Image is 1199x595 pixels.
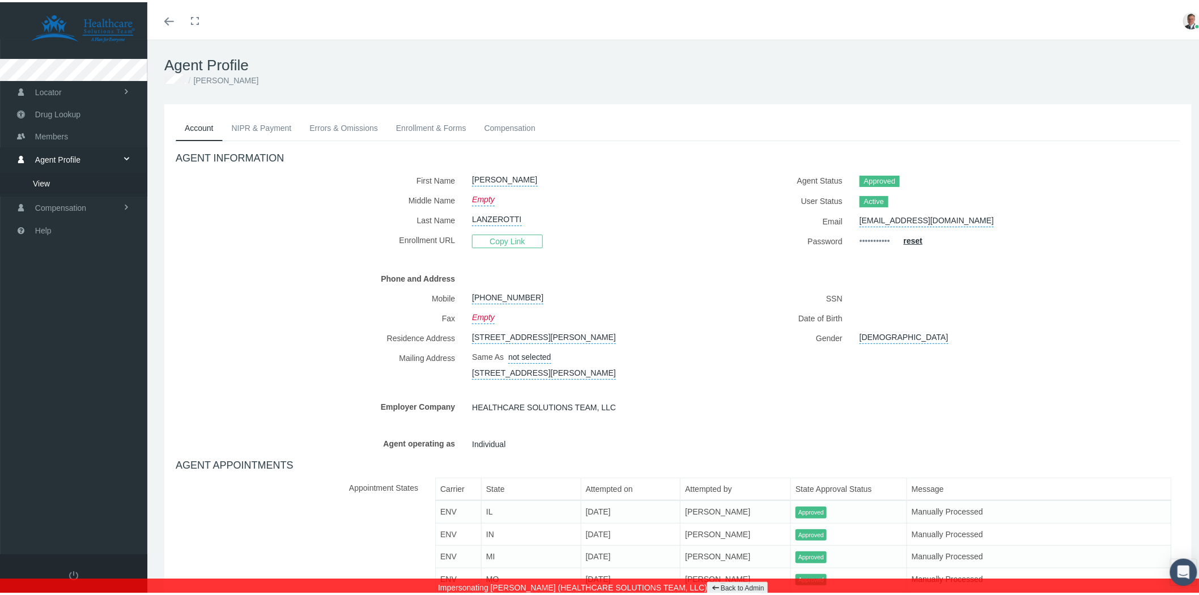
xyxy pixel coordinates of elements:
span: Individual [472,433,505,450]
td: ENV [436,521,482,543]
a: ••••••••••• [860,229,890,249]
h1: Agent Profile [164,54,1192,72]
th: Message [907,476,1172,499]
td: ENV [436,498,482,521]
span: Approved [796,572,827,584]
td: [PERSON_NAME] [681,521,791,543]
td: Manually Processed [907,543,1172,566]
span: Agent Profile [35,147,80,168]
td: [PERSON_NAME] [681,498,791,521]
label: Email [687,209,851,229]
td: [DATE] [581,521,681,543]
td: [DATE] [581,543,681,566]
a: Back to Admin [707,580,768,593]
th: State [482,476,581,499]
a: [STREET_ADDRESS][PERSON_NAME] [472,362,616,377]
label: Fax [176,306,464,326]
td: ENV [436,543,482,566]
td: IN [482,521,581,543]
td: Manually Processed [907,521,1172,543]
span: Same As [472,350,504,359]
td: MI [482,543,581,566]
span: Approved [796,504,827,516]
span: Approved [796,527,827,539]
span: Drug Lookup [35,101,80,123]
div: Open Intercom Messenger [1170,556,1197,584]
a: Empty [472,306,495,322]
th: Attempted by [681,476,791,499]
span: Copy Link [472,232,542,246]
span: View [33,172,50,191]
a: Empty [472,188,495,204]
a: Errors & Omissions [300,113,387,138]
label: Gender [687,326,851,346]
a: Compensation [475,113,545,138]
span: Approved [860,173,900,185]
a: reset [904,234,922,243]
td: [DATE] [581,498,681,521]
span: Help [35,218,52,239]
th: State Approval Status [791,476,907,499]
span: Approved [796,549,827,561]
label: SSN [687,286,851,306]
label: Middle Name [176,188,464,208]
img: HEALTHCARE SOLUTIONS TEAM, LLC [15,12,151,41]
h4: AGENT INFORMATION [176,150,1180,163]
span: Active [860,194,888,205]
a: Copy Link [472,233,542,243]
li: [PERSON_NAME] [186,72,259,84]
label: Last Name [176,208,464,228]
span: Compensation [35,195,86,216]
label: Enrollment URL [176,228,464,249]
span: Members [35,124,68,145]
td: [DATE] [581,566,681,588]
label: Date of Birth [687,306,851,326]
th: Attempted on [581,476,681,499]
td: [PERSON_NAME] [681,566,791,588]
label: User Status [687,189,851,209]
label: Mailing Address [176,346,464,377]
td: ENV [436,566,482,588]
a: [STREET_ADDRESS][PERSON_NAME] [472,326,616,342]
h4: AGENT APPOINTMENTS [176,457,1180,470]
td: IL [482,498,581,521]
span: Locator [35,79,62,101]
a: [PHONE_NUMBER] [472,286,543,302]
td: Manually Processed [907,498,1172,521]
label: First Name [176,168,464,188]
span: HEALTHCARE SOLUTIONS TEAM, LLC [472,397,616,414]
a: [PERSON_NAME] [472,168,537,184]
label: Employer Company [176,394,464,414]
a: NIPR & Payment [223,113,301,138]
td: [PERSON_NAME] [681,543,791,566]
a: LANZEROTTI [472,208,521,224]
th: Carrier [436,476,482,499]
a: Enrollment & Forms [387,113,475,138]
label: Phone and Address [176,266,464,286]
a: [DEMOGRAPHIC_DATA] [860,326,949,342]
label: Agent operating as [176,431,464,451]
td: MO [482,566,581,588]
label: Residence Address [176,326,464,346]
td: Manually Processed [907,566,1172,588]
label: Agent Status [687,168,851,189]
label: Password [687,229,851,249]
a: [EMAIL_ADDRESS][DOMAIN_NAME] [860,209,994,225]
label: Mobile [176,286,464,306]
a: Account [176,113,223,139]
a: not selected [508,346,551,362]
